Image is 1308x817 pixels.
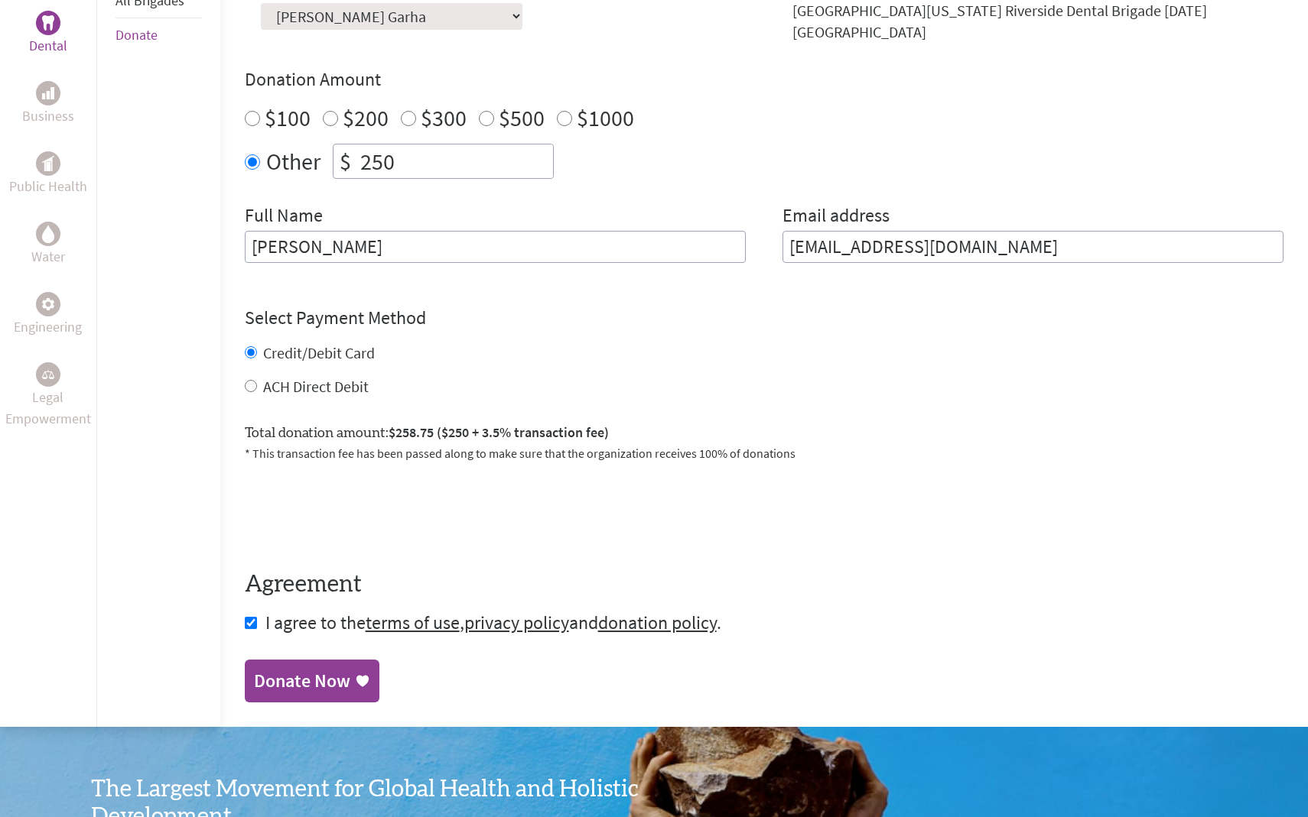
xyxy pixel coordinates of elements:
img: Business [42,87,54,99]
h4: Donation Amount [245,67,1284,92]
a: Public HealthPublic Health [9,151,87,197]
label: Email address [783,203,890,231]
p: Legal Empowerment [3,387,93,430]
p: Public Health [9,176,87,197]
img: Public Health [42,156,54,171]
input: Enter Full Name [245,231,746,263]
a: EngineeringEngineering [14,292,82,338]
a: Donate Now [245,660,379,702]
a: Donate [116,26,158,44]
a: BusinessBusiness [22,81,74,127]
img: Engineering [42,297,54,310]
span: $258.75 ($250 + 3.5% transaction fee) [389,423,609,441]
label: Full Name [245,203,323,231]
p: * This transaction fee has been passed along to make sure that the organization receives 100% of ... [245,444,1284,462]
div: Engineering [36,292,60,316]
div: Business [36,81,60,105]
a: Legal EmpowermentLegal Empowerment [3,362,93,430]
img: Dental [42,15,54,30]
label: $100 [265,103,311,132]
p: Dental [29,35,67,57]
div: $ [334,144,357,178]
label: $500 [499,103,545,132]
label: Other [266,144,320,179]
a: privacy policy [464,611,569,634]
p: Business [22,105,74,127]
div: Dental [36,11,60,35]
label: $1000 [577,103,634,132]
div: Legal Empowerment [36,362,60,387]
a: terms of use [366,611,460,634]
img: Water [42,225,54,242]
iframe: reCAPTCHA [245,481,477,540]
label: $200 [343,103,389,132]
input: Your Email [783,231,1284,263]
a: donation policy [598,611,717,634]
a: DentalDental [29,11,67,57]
p: Water [31,246,65,267]
h4: Agreement [245,571,1284,598]
label: Credit/Debit Card [263,343,375,362]
li: Donate [116,18,202,52]
h4: Select Payment Method [245,306,1284,330]
input: Enter Amount [357,144,553,178]
div: Public Health [36,151,60,176]
div: Donate Now [254,669,350,693]
label: ACH Direct Debit [263,377,369,396]
label: Total donation amount: [245,422,609,444]
div: Water [36,222,60,246]
span: I agree to the , and . [265,611,721,634]
p: Engineering [14,316,82,338]
a: WaterWater [31,222,65,267]
label: $300 [421,103,467,132]
img: Legal Empowerment [42,370,54,379]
